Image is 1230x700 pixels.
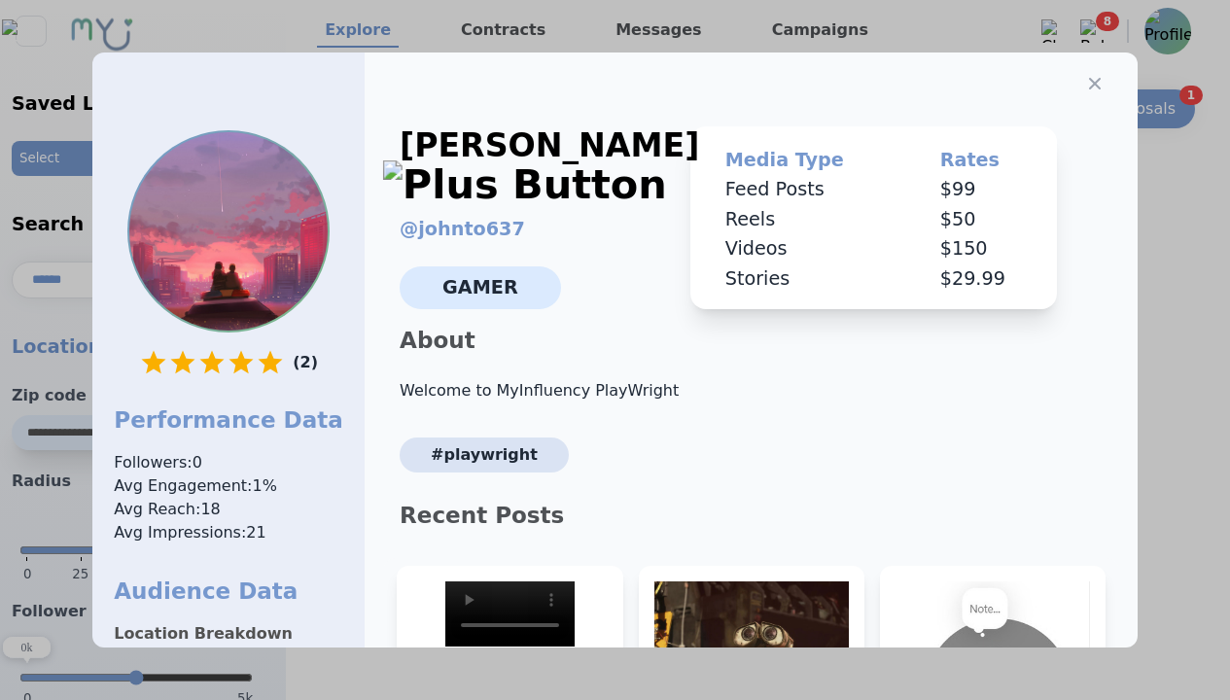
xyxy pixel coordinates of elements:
[114,498,343,521] span: Avg Reach: 18
[114,622,343,646] p: Location Breakdown
[400,218,525,240] a: @johnto637
[114,451,343,474] span: Followers: 0
[913,146,1050,175] th: Rates
[114,576,343,607] h1: Audience Data
[698,175,913,205] td: Feed Posts
[698,234,913,264] td: Videos
[129,132,328,331] img: Profile
[913,205,1050,235] td: $ 50
[400,126,699,204] div: [PERSON_NAME]
[384,379,1118,402] p: Welcome to MyInfluency PlayWright
[114,521,343,544] span: Avg Impressions: 21
[698,205,913,235] td: Reels
[383,160,667,209] img: Plus Button
[913,234,1050,264] td: $ 150
[384,325,1118,356] p: About
[384,500,1118,531] p: Recent Posts
[114,404,343,436] h1: Performance Data
[698,146,913,175] th: Media Type
[913,175,1050,205] td: $ 99
[913,264,1050,295] td: $ 29.99
[114,474,343,498] span: Avg Engagement: 1 %
[293,348,318,377] p: ( 2 )
[400,437,569,472] span: #PlayWright
[698,264,913,295] td: Stories
[400,266,561,309] span: Gamer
